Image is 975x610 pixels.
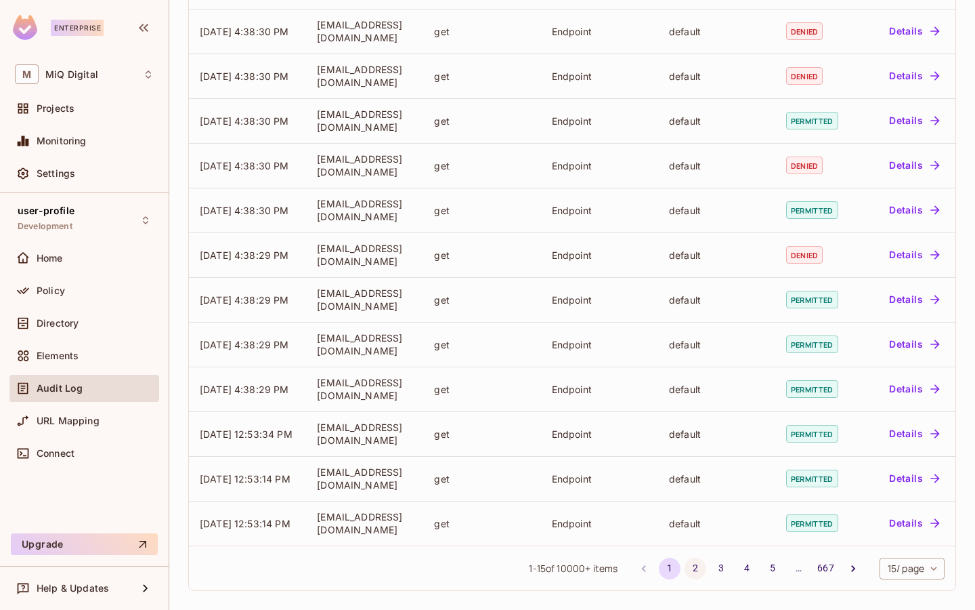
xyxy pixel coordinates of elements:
div: default [669,249,764,262]
span: [DATE] 4:38:29 PM [200,339,289,350]
span: permitted [786,112,838,129]
span: The full list contains 33738 items. To access the end of the list, adjust the filters [557,562,590,575]
div: Endpoint [552,472,647,485]
div: Enterprise [51,20,104,36]
div: get [434,204,529,217]
div: get [434,115,529,127]
div: default [669,472,764,485]
div: get [434,25,529,38]
span: [DATE] 4:38:30 PM [200,160,289,171]
div: default [669,517,764,530]
span: permitted [786,380,838,398]
div: default [669,383,764,396]
div: Endpoint [552,70,647,83]
button: Details [884,110,945,131]
span: Settings [37,168,75,179]
div: Endpoint [552,383,647,396]
div: get [434,159,529,172]
div: [EMAIL_ADDRESS][DOMAIN_NAME] [317,108,412,134]
span: [DATE] 4:38:29 PM [200,249,289,261]
span: Directory [37,318,79,329]
div: Endpoint [552,428,647,441]
div: [EMAIL_ADDRESS][DOMAIN_NAME] [317,331,412,357]
span: [DATE] 4:38:30 PM [200,205,289,216]
div: [EMAIL_ADDRESS][DOMAIN_NAME] [317,466,412,491]
button: page 1 [659,558,680,579]
button: Details [884,468,945,489]
span: permitted [786,514,838,532]
div: get [434,428,529,441]
span: denied [786,67,823,85]
div: Endpoint [552,338,647,351]
div: default [669,338,764,351]
span: Connect [37,448,74,459]
span: Projects [37,103,74,114]
div: [EMAIL_ADDRESS][DOMAIN_NAME] [317,510,412,536]
span: [DATE] 12:53:14 PM [200,473,290,485]
div: get [434,249,529,262]
div: get [434,517,529,530]
span: M [15,64,39,84]
button: Go to page 4 [736,558,758,579]
div: [EMAIL_ADDRESS][DOMAIN_NAME] [317,287,412,312]
nav: pagination navigation [631,558,865,579]
span: permitted [786,470,838,487]
span: permitted [786,425,838,443]
div: [EMAIL_ADDRESS][DOMAIN_NAME] [317,152,412,178]
span: [DATE] 12:53:14 PM [200,518,290,529]
button: Go to page 2 [685,558,706,579]
div: default [669,204,764,217]
div: Endpoint [552,204,647,217]
span: Workspace: MiQ Digital [45,69,98,80]
button: Details [884,244,945,266]
button: Upgrade [11,533,158,555]
div: get [434,338,529,351]
button: Details [884,423,945,445]
div: [EMAIL_ADDRESS][DOMAIN_NAME] [317,63,412,89]
span: [DATE] 4:38:29 PM [200,384,289,395]
button: Details [884,65,945,87]
span: [DATE] 4:38:29 PM [200,294,289,306]
div: [EMAIL_ADDRESS][DOMAIN_NAME] [317,242,412,268]
div: get [434,472,529,485]
div: [EMAIL_ADDRESS][DOMAIN_NAME] [317,197,412,223]
span: [DATE] 4:38:30 PM [200,115,289,127]
div: Endpoint [552,249,647,262]
button: Details [884,20,945,42]
div: 15 / page [880,558,945,579]
span: Audit Log [37,383,83,394]
img: SReyMgAAAABJRU5ErkJggg== [13,15,37,40]
div: Endpoint [552,517,647,530]
span: Help & Updates [37,583,109,594]
div: … [787,561,809,575]
div: Endpoint [552,25,647,38]
span: denied [786,157,823,174]
div: default [669,293,764,306]
span: permitted [786,291,838,308]
span: URL Mapping [37,415,100,426]
button: Details [884,333,945,355]
div: get [434,293,529,306]
button: Go to next page [842,558,864,579]
span: [DATE] 4:38:30 PM [200,26,289,37]
span: denied [786,22,823,40]
span: Policy [37,285,65,296]
button: Details [884,199,945,221]
div: [EMAIL_ADDRESS][DOMAIN_NAME] [317,18,412,44]
span: [DATE] 12:53:34 PM [200,428,292,440]
div: [EMAIL_ADDRESS][DOMAIN_NAME] [317,376,412,402]
div: Endpoint [552,293,647,306]
div: default [669,115,764,127]
button: Details [884,155,945,176]
button: Details [884,289,945,310]
div: default [669,159,764,172]
div: default [669,25,764,38]
div: get [434,70,529,83]
span: user-profile [18,205,74,216]
span: [DATE] 4:38:30 PM [200,70,289,82]
div: [EMAIL_ADDRESS][DOMAIN_NAME] [317,421,412,447]
div: default [669,70,764,83]
div: default [669,428,764,441]
button: Go to page 5 [762,558,783,579]
span: Home [37,253,63,264]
